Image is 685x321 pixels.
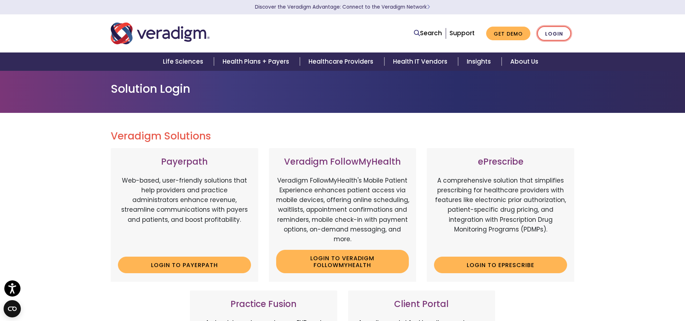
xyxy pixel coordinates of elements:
[434,157,567,167] h3: ePrescribe
[537,26,571,41] a: Login
[355,299,488,309] h3: Client Portal
[197,299,330,309] h3: Practice Fusion
[486,27,530,41] a: Get Demo
[118,176,251,251] p: Web-based, user-friendly solutions that help providers and practice administrators enhance revenu...
[111,130,575,142] h2: Veradigm Solutions
[458,52,502,71] a: Insights
[449,29,475,37] a: Support
[434,176,567,251] p: A comprehensive solution that simplifies prescribing for healthcare providers with features like ...
[427,4,430,10] span: Learn More
[276,157,409,167] h3: Veradigm FollowMyHealth
[434,257,567,273] a: Login to ePrescribe
[384,52,458,71] a: Health IT Vendors
[118,157,251,167] h3: Payerpath
[111,82,575,96] h1: Solution Login
[118,257,251,273] a: Login to Payerpath
[300,52,384,71] a: Healthcare Providers
[414,28,442,38] a: Search
[276,250,409,273] a: Login to Veradigm FollowMyHealth
[276,176,409,244] p: Veradigm FollowMyHealth's Mobile Patient Experience enhances patient access via mobile devices, o...
[154,52,214,71] a: Life Sciences
[255,4,430,10] a: Discover the Veradigm Advantage: Connect to the Veradigm NetworkLearn More
[214,52,300,71] a: Health Plans + Payers
[649,285,676,312] iframe: Drift Chat Widget
[111,22,210,45] img: Veradigm logo
[4,300,21,317] button: Open CMP widget
[502,52,547,71] a: About Us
